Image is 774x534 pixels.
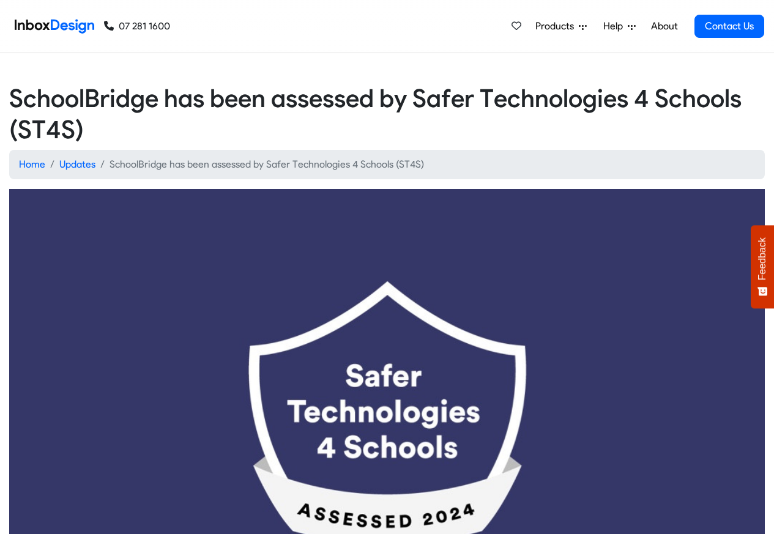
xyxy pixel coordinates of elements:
a: About [647,14,681,39]
a: Updates [59,158,95,170]
h2: SchoolBridge has been assessed by Safer Technologies 4 Schools (ST4S) [9,83,765,145]
a: Help [598,14,641,39]
a: Products [530,14,592,39]
a: Home [19,158,45,170]
li: SchoolBridge has been assessed by Safer Technologies 4 Schools (ST4S) [95,157,424,172]
button: Feedback - Show survey [751,225,774,308]
a: Contact Us [694,15,764,38]
a: 07 281 1600 [104,19,170,34]
span: Help [603,19,628,34]
span: Products [535,19,579,34]
span: Feedback [757,237,768,280]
